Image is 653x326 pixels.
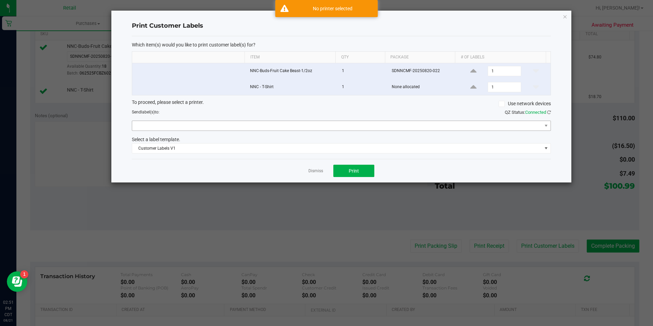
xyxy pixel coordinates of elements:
[127,136,556,143] div: Select a label template.
[246,63,338,79] td: NNC-Buds-Fruit Cake Beast-1/2oz
[132,42,551,48] p: Which item(s) would you like to print customer label(s) for?
[455,52,546,63] th: # of labels
[132,110,159,114] span: Send to:
[333,165,374,177] button: Print
[349,168,359,174] span: Print
[388,63,459,79] td: SDNNCMF-20250820-022
[338,79,388,95] td: 1
[292,5,373,12] div: No printer selected
[525,110,546,115] span: Connected
[132,22,551,30] h4: Print Customer Labels
[245,52,335,63] th: Item
[335,52,385,63] th: Qty
[20,270,28,279] iframe: Resource center unread badge
[141,110,155,114] span: label(s)
[338,63,388,79] td: 1
[246,79,338,95] td: NNC - T-Shirt
[308,168,323,174] a: Dismiss
[499,100,551,107] label: Use network devices
[132,144,542,153] span: Customer Labels V1
[7,271,27,292] iframe: Resource center
[127,99,556,109] div: To proceed, please select a printer.
[388,79,459,95] td: None allocated
[505,110,551,115] span: QZ Status:
[385,52,455,63] th: Package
